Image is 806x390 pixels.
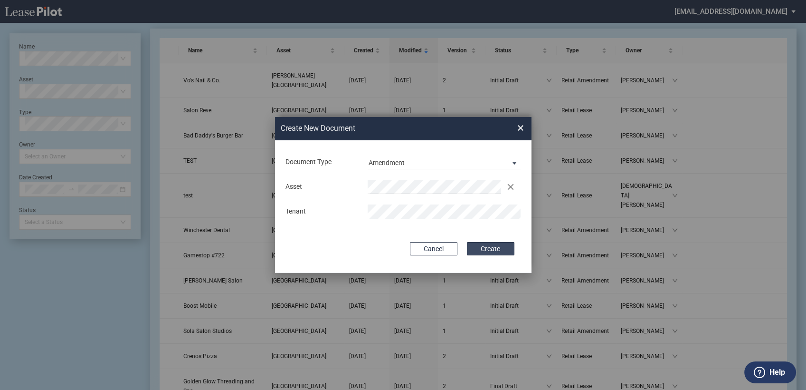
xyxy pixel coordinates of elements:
button: Cancel [410,242,457,255]
div: Asset [280,182,362,192]
div: Amendment [369,159,405,166]
div: Tenant [280,207,362,216]
span: × [517,121,524,136]
button: Create [467,242,514,255]
md-select: Document Type: Amendment [368,155,521,169]
div: Document Type [280,157,362,167]
label: Help [769,366,785,379]
h2: Create New Document [281,123,483,134]
md-dialog: Create New ... [275,117,531,273]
